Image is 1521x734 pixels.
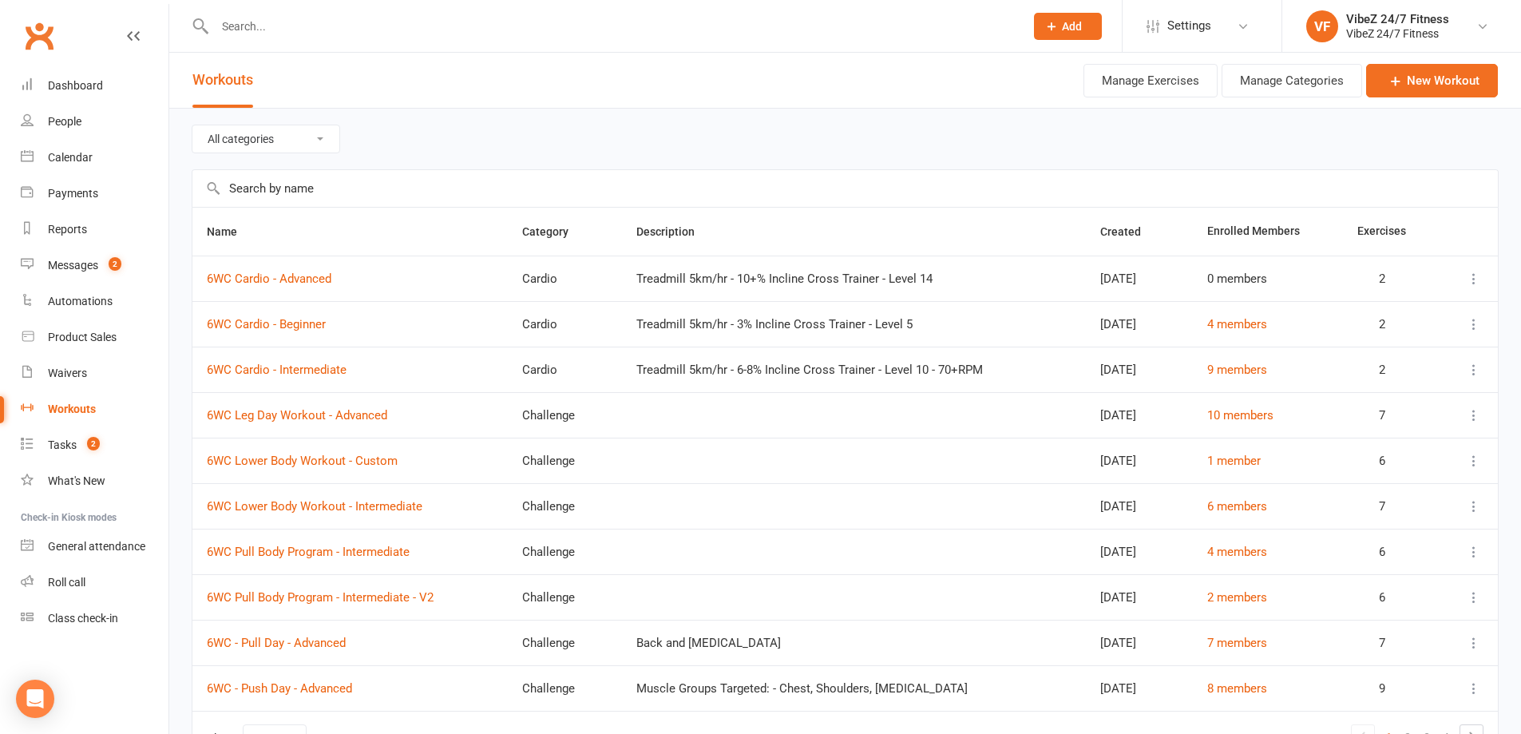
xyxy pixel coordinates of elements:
[1357,409,1385,423] span: 7
[21,427,168,463] a: Tasks 2
[21,212,168,248] a: Reports
[21,463,168,499] a: What's New
[1086,347,1194,392] td: [DATE]
[1086,438,1194,483] td: [DATE]
[1357,546,1385,559] span: 6
[48,576,85,589] div: Roll call
[48,474,105,487] div: What's New
[522,409,608,423] div: Challenge
[522,454,608,468] div: Challenge
[48,115,81,128] div: People
[1207,545,1267,559] a: 4 members
[207,363,347,377] a: 6WC Cardio - Intermediate
[1357,454,1385,468] span: 6
[522,637,608,650] div: Challenge
[48,331,117,343] div: Product Sales
[21,284,168,319] a: Automations
[48,367,87,379] div: Waivers
[1086,620,1194,665] td: [DATE]
[1207,408,1273,423] a: 10 members
[207,545,410,559] a: 6WC Pull Body Program - Intermediate
[1086,665,1194,711] td: [DATE]
[19,16,59,56] a: Clubworx
[87,437,100,450] span: 2
[636,363,1071,377] div: Treadmill 5km/hr - 6-8% Incline Cross Trainer - Level 10 - 70+RPM
[21,104,168,140] a: People
[1100,225,1159,238] span: Created
[1357,500,1385,514] span: 7
[636,318,1071,331] div: Treadmill 5km/hr - 3% Incline Cross Trainer - Level 5
[21,529,168,565] a: General attendance kiosk mode
[21,391,168,427] a: Workouts
[636,222,712,241] button: Description
[636,682,1071,696] div: Muscle Groups Targeted: - Chest, Shoulders, [MEDICAL_DATA]
[1207,363,1267,377] a: 9 members
[192,170,1498,207] input: Search by name
[192,53,253,108] button: Workouts
[1207,499,1267,514] a: 6 members
[522,318,608,331] div: Cardio
[1207,636,1267,650] a: 7 members
[1366,64,1498,97] a: New Workout
[207,590,434,605] a: 6WC Pull Body Program - Intermediate - V2
[522,682,608,696] div: Challenge
[21,68,168,104] a: Dashboard
[21,601,168,637] a: Class kiosk mode
[1357,591,1385,605] span: 6
[1222,64,1362,97] button: Manage Categories
[1086,483,1194,529] td: [DATE]
[109,257,121,271] span: 2
[207,499,422,514] a: 6WC Lower Body Workout - Intermediate
[1346,26,1449,41] div: VibeZ 24/7 Fitness
[48,438,77,451] div: Tasks
[1167,8,1211,44] span: Settings
[21,176,168,212] a: Payments
[48,403,96,415] div: Workouts
[1346,12,1449,26] div: VibeZ 24/7 Fitness
[207,636,346,650] a: 6WC - Pull Day - Advanced
[1086,574,1194,620] td: [DATE]
[48,259,98,272] div: Messages
[207,454,398,468] a: 6WC Lower Body Workout - Custom
[1086,392,1194,438] td: [DATE]
[1193,208,1343,256] th: Enrolled Members
[636,272,1071,286] div: Treadmill 5km/hr - 10+% Incline Cross Trainer - Level 14
[21,248,168,284] a: Messages 2
[1357,318,1385,331] span: 2
[522,272,608,286] div: Cardio
[1343,208,1439,256] th: Exercises
[1086,301,1194,347] td: [DATE]
[522,225,586,238] span: Category
[522,363,608,377] div: Cardio
[21,319,168,355] a: Product Sales
[522,591,608,605] div: Challenge
[522,222,586,241] button: Category
[207,681,352,696] a: 6WC - Push Day - Advanced
[636,637,1071,650] div: Back and [MEDICAL_DATA]
[1207,681,1267,696] a: 8 members
[48,540,145,553] div: General attendance
[21,140,168,176] a: Calendar
[1034,13,1102,40] button: Add
[16,680,54,718] div: Open Intercom Messenger
[1306,10,1338,42] div: VF
[48,223,87,236] div: Reports
[21,355,168,391] a: Waivers
[1357,682,1385,696] span: 9
[1100,222,1159,241] button: Created
[1207,454,1261,468] a: 1 member
[1207,590,1267,605] a: 2 members
[1083,64,1218,97] button: Manage Exercises
[1357,272,1385,286] span: 2
[1357,363,1385,377] span: 2
[636,225,712,238] span: Description
[48,612,118,625] div: Class check-in
[1207,317,1267,331] a: 4 members
[1062,20,1082,33] span: Add
[207,317,326,331] a: 6WC Cardio - Beginner
[21,565,168,601] a: Roll call
[48,151,93,164] div: Calendar
[1207,272,1235,286] span: 0 members
[210,15,1013,38] input: Search...
[207,408,387,423] a: 6WC Leg Day Workout - Advanced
